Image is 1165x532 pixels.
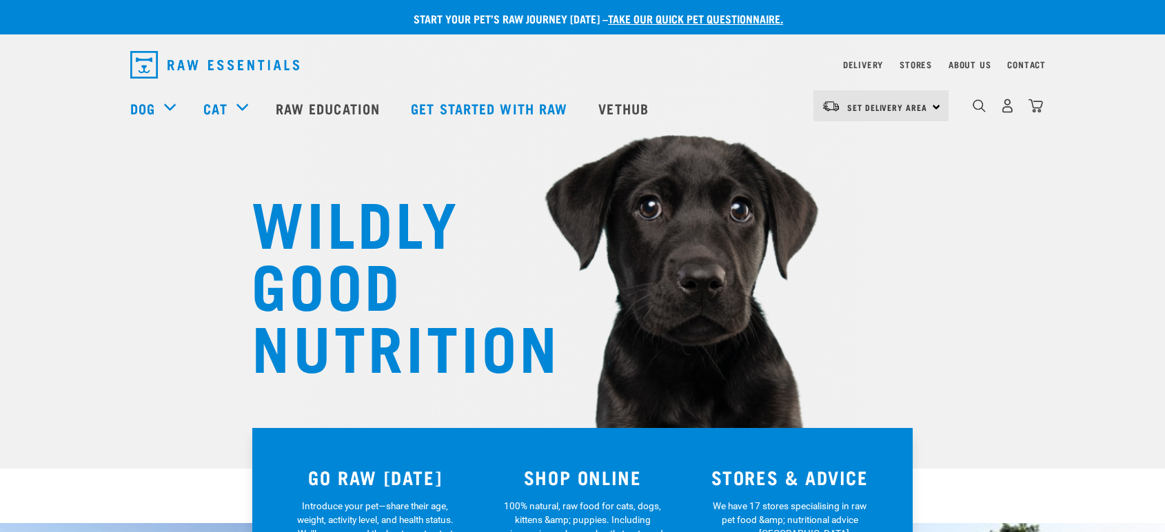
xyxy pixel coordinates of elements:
h3: STORES & ADVICE [694,467,885,488]
a: Dog [130,98,155,119]
img: home-icon-1@2x.png [973,99,986,112]
nav: dropdown navigation [119,45,1046,84]
a: Delivery [843,62,883,67]
img: user.png [1000,99,1015,113]
h1: WILDLY GOOD NUTRITION [252,190,527,376]
a: Stores [900,62,932,67]
img: home-icon@2x.png [1029,99,1043,113]
a: Vethub [585,81,666,136]
h3: SHOP ONLINE [487,467,678,488]
a: Raw Education [262,81,397,136]
a: About Us [949,62,991,67]
a: Contact [1007,62,1046,67]
img: Raw Essentials Logo [130,51,299,79]
a: take our quick pet questionnaire. [608,15,783,21]
a: Cat [203,98,227,119]
span: Set Delivery Area [847,105,927,110]
img: van-moving.png [822,100,840,112]
a: Get started with Raw [397,81,585,136]
h3: GO RAW [DATE] [280,467,471,488]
